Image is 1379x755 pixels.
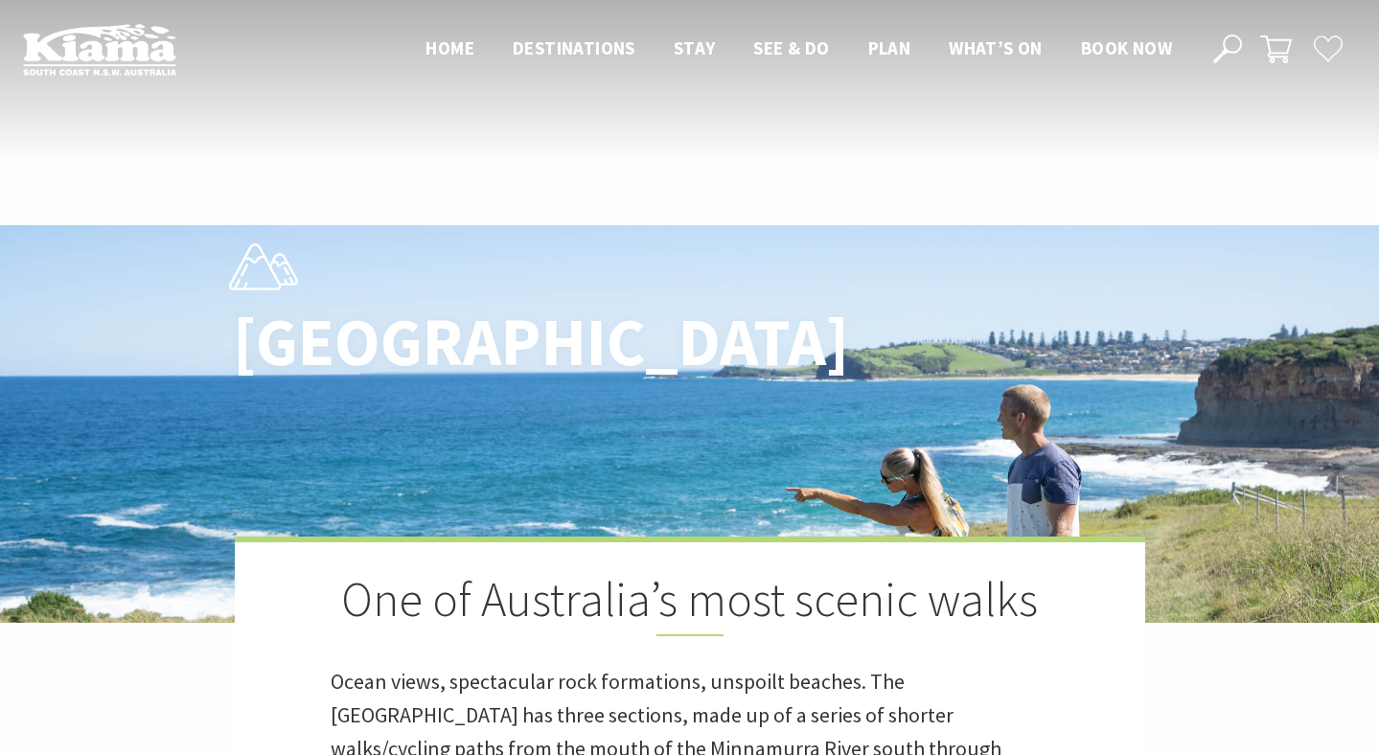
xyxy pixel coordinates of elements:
[233,306,774,379] h1: [GEOGRAPHIC_DATA]
[425,36,474,59] span: Home
[674,36,716,59] span: Stay
[949,36,1043,59] span: What’s On
[331,571,1049,636] h2: One of Australia’s most scenic walks
[23,23,176,76] img: Kiama Logo
[513,36,635,59] span: Destinations
[406,34,1191,65] nav: Main Menu
[753,36,829,59] span: See & Do
[1081,36,1172,59] span: Book now
[868,36,911,59] span: Plan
